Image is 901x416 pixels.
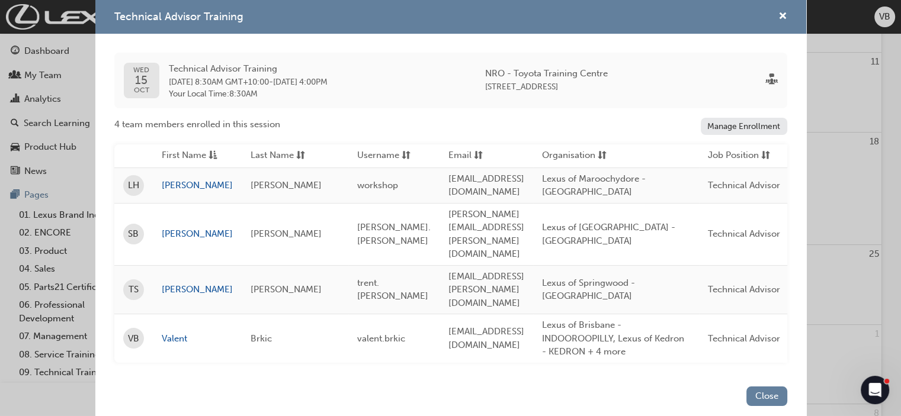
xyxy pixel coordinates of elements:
[357,149,422,163] button: Usernamesorting-icon
[296,149,305,163] span: sorting-icon
[402,149,411,163] span: sorting-icon
[448,149,472,163] span: Email
[746,386,787,406] button: Close
[251,149,294,163] span: Last Name
[542,149,607,163] button: Organisationsorting-icon
[114,118,280,131] span: 4 team members enrolled in this session
[448,209,524,260] span: [PERSON_NAME][EMAIL_ADDRESS][PERSON_NAME][DOMAIN_NAME]
[162,283,233,296] a: [PERSON_NAME]
[701,118,787,135] a: Manage Enrollment
[251,180,322,191] span: [PERSON_NAME]
[114,10,243,23] span: Technical Advisor Training
[273,77,328,87] span: 15 Oct 2025 4:00PM
[169,62,328,99] div: -
[128,179,139,192] span: LH
[357,222,431,246] span: [PERSON_NAME].[PERSON_NAME]
[128,227,139,241] span: SB
[128,332,139,346] span: VB
[448,173,524,198] span: [EMAIL_ADDRESS][DOMAIN_NAME]
[708,149,773,163] button: Job Positionsorting-icon
[778,12,787,22] span: cross-icon
[485,82,558,92] span: [STREET_ADDRESS]
[251,333,272,344] span: Brkic
[162,179,233,192] a: [PERSON_NAME]
[162,227,233,241] a: [PERSON_NAME]
[542,320,684,357] span: Lexus of Brisbane - INDOOROOPILLY, Lexus of Kedron - KEDRON + 4 more
[474,149,483,163] span: sorting-icon
[708,333,780,344] span: Technical Advisor
[708,284,780,295] span: Technical Advisor
[169,77,269,87] span: 15 Oct 2025 8:30AM GMT+10:00
[861,376,889,404] iframe: Intercom live chat
[448,149,514,163] button: Emailsorting-icon
[708,228,780,239] span: Technical Advisor
[169,89,328,99] span: Your Local Time : 8:30AM
[448,326,524,350] span: [EMAIL_ADDRESS][DOMAIN_NAME]
[251,149,316,163] button: Last Namesorting-icon
[708,149,759,163] span: Job Position
[542,222,675,246] span: Lexus of [GEOGRAPHIC_DATA] - [GEOGRAPHIC_DATA]
[251,228,322,239] span: [PERSON_NAME]
[133,74,149,86] span: 15
[542,173,646,198] span: Lexus of Maroochydore - [GEOGRAPHIC_DATA]
[448,271,524,308] span: [EMAIL_ADDRESS][PERSON_NAME][DOMAIN_NAME]
[133,66,149,74] span: WED
[598,149,607,163] span: sorting-icon
[357,333,405,344] span: valent.brkic
[542,149,595,163] span: Organisation
[162,149,206,163] span: First Name
[778,9,787,24] button: cross-icon
[133,86,149,94] span: OCT
[209,149,217,163] span: asc-icon
[169,62,328,76] span: Technical Advisor Training
[761,149,770,163] span: sorting-icon
[708,180,780,191] span: Technical Advisor
[129,283,139,296] span: TS
[357,149,399,163] span: Username
[162,332,233,346] a: Valent
[357,278,428,302] span: trent.[PERSON_NAME]
[542,278,635,302] span: Lexus of Springwood - [GEOGRAPHIC_DATA]
[251,284,322,295] span: [PERSON_NAME]
[357,180,398,191] span: workshop
[485,67,608,80] span: NRO - Toyota Training Centre
[162,149,227,163] button: First Nameasc-icon
[766,74,778,88] span: sessionType_FACE_TO_FACE-icon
